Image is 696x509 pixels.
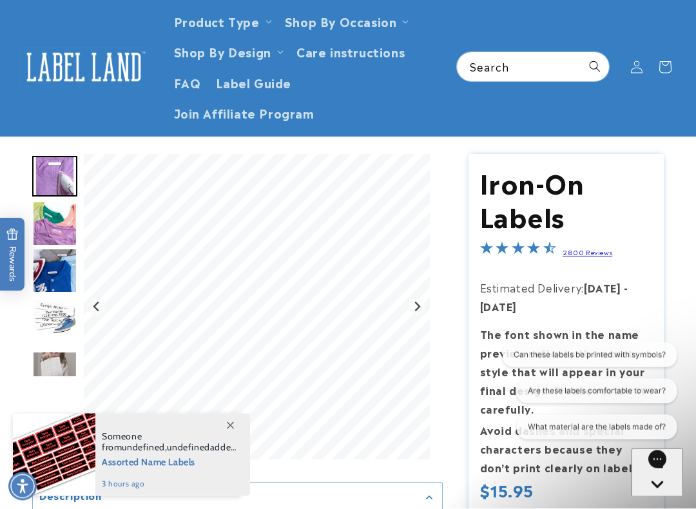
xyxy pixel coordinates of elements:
span: Join Affiliate Program [174,106,314,120]
a: Care instructions [289,37,412,67]
span: Rewards [6,229,19,282]
button: Next slide [409,299,426,316]
strong: Avoid dashes and special characters because they don’t print clearly on labels. [480,423,642,475]
span: FAQ [174,75,201,90]
p: Estimated Delivery: [480,279,653,316]
iframe: Gorgias live chat conversation starters [485,343,683,451]
summary: Product Type [166,6,277,37]
a: Label Guide [208,68,299,98]
img: Iron on name tags ironed to a t-shirt [32,202,77,247]
span: undefined [167,441,209,453]
iframe: Sign Up via Text for Offers [10,406,163,445]
div: Go to slide 5 [32,343,77,388]
div: Go to slide 2 [32,202,77,247]
a: 2800 Reviews - open in a new tab [563,248,612,257]
span: 3 hours ago [102,478,237,490]
img: Iron on name labels ironed to shirt collar [32,249,77,294]
summary: Shop By Occasion [277,6,414,37]
a: Join Affiliate Program [166,98,322,128]
span: Someone from , added this product to their cart. [102,431,237,453]
span: Assorted Name Labels [102,453,237,469]
div: Go to slide 1 [32,155,77,200]
div: Go to slide 3 [32,249,77,294]
img: null [32,352,77,378]
span: undefined [122,441,164,453]
h1: Iron-On Labels [480,166,653,233]
a: Label Land [15,43,153,92]
span: 4.5-star overall rating [480,244,556,259]
strong: [DATE] [480,299,517,314]
a: Shop By Design [174,43,271,61]
div: Go to slide 4 [32,296,77,341]
div: Accessibility Menu [8,472,37,501]
strong: The font shown in the name preview reflects the exact style that will appear in your final design... [480,327,646,416]
span: Shop By Occasion [285,14,397,29]
button: Search [581,53,609,81]
a: FAQ [166,68,209,98]
span: $15.95 [480,479,534,502]
span: Care instructions [296,44,405,59]
button: Go to last slide [88,299,106,316]
img: Iron on name label being ironed to shirt [32,157,77,197]
strong: [DATE] [584,280,621,296]
span: Label Guide [216,75,291,90]
summary: Shop By Design [166,37,289,67]
strong: - [624,280,628,296]
img: Label Land [19,48,148,88]
iframe: Gorgias live chat messenger [632,448,683,496]
a: Product Type [174,13,260,30]
img: Iron-on name labels with an iron [32,296,77,341]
